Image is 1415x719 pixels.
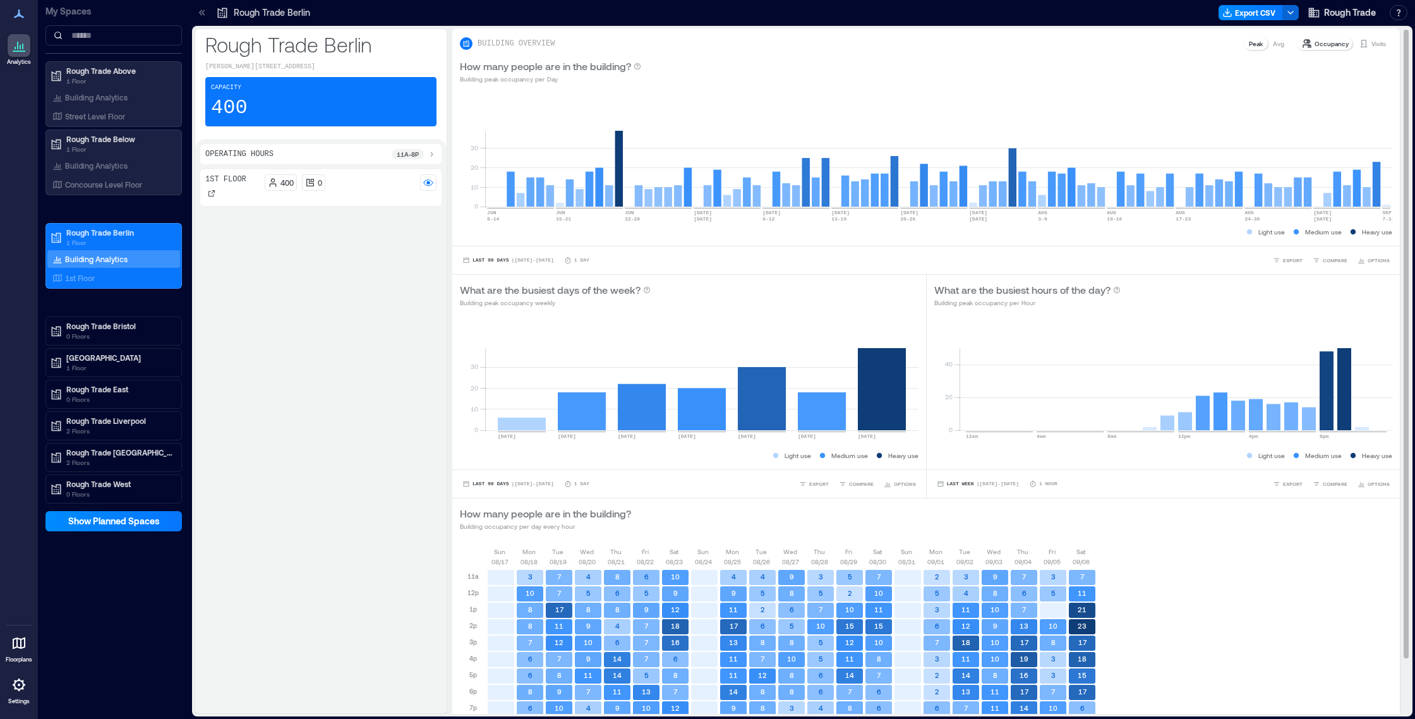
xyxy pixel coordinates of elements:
[1039,480,1057,488] p: 1 Hour
[816,622,825,630] text: 10
[1362,450,1392,461] p: Heavy use
[1355,478,1392,490] button: OPTIONS
[211,95,248,121] p: 400
[460,282,641,298] p: What are the busiest days of the week?
[494,547,505,557] p: Sun
[900,216,915,222] text: 20-26
[615,605,620,613] text: 8
[1049,547,1056,557] p: Fri
[673,655,678,663] text: 6
[555,605,564,613] text: 17
[474,426,478,433] tspan: 0
[618,433,636,439] text: [DATE]
[1051,638,1056,646] text: 8
[848,589,852,597] text: 2
[613,655,622,663] text: 14
[1310,478,1350,490] button: COMPARE
[637,557,654,567] p: 08/22
[1080,572,1085,581] text: 7
[557,655,562,663] text: 7
[487,210,497,215] text: JUN
[469,653,477,663] p: 4p
[987,547,1001,557] p: Wed
[666,557,683,567] p: 08/23
[397,149,419,159] p: 11a - 8p
[644,638,649,646] text: 7
[944,393,952,401] tspan: 20
[831,216,846,222] text: 13-19
[460,521,631,531] p: Building occupancy per day every hour
[881,478,918,490] button: OPTIONS
[1078,589,1087,597] text: 11
[66,384,172,394] p: Rough Trade East
[724,557,741,567] p: 08/25
[491,557,509,567] p: 08/17
[732,589,736,597] text: 9
[644,605,649,613] text: 9
[783,547,797,557] p: Wed
[993,622,997,630] text: 9
[729,655,738,663] text: 11
[1382,216,1394,222] text: 7-13
[961,638,970,646] text: 18
[205,174,246,184] p: 1st Floor
[4,670,34,709] a: Settings
[1258,227,1285,237] p: Light use
[521,557,538,567] p: 08/18
[1015,557,1032,567] p: 09/04
[1305,450,1342,461] p: Medium use
[888,450,918,461] p: Heavy use
[1324,6,1376,19] span: Rough Trade
[66,479,172,489] p: Rough Trade West
[877,655,881,663] text: 8
[1073,557,1090,567] p: 09/06
[845,655,854,663] text: 11
[935,622,939,630] text: 6
[990,605,999,613] text: 10
[782,557,799,567] p: 08/27
[642,547,649,557] p: Fri
[557,589,562,597] text: 7
[761,638,765,646] text: 8
[574,257,589,264] p: 1 Day
[869,557,886,567] p: 08/30
[550,557,567,567] p: 08/19
[948,426,952,433] tspan: 0
[1258,450,1285,461] p: Light use
[785,450,811,461] p: Light use
[961,622,970,630] text: 12
[1020,638,1029,646] text: 17
[678,433,696,439] text: [DATE]
[959,547,970,557] p: Tue
[729,638,738,646] text: 13
[934,282,1111,298] p: What are the busiest hours of the day?
[66,394,172,404] p: 0 Floors
[845,622,854,630] text: 15
[3,30,35,69] a: Analytics
[66,457,172,468] p: 2 Floors
[526,589,534,597] text: 10
[935,638,939,646] text: 7
[1178,433,1190,439] text: 12pm
[586,655,591,663] text: 9
[762,216,774,222] text: 6-12
[873,547,882,557] p: Sat
[726,547,739,557] p: Mon
[471,144,478,152] tspan: 30
[798,433,816,439] text: [DATE]
[1176,210,1185,215] text: AUG
[966,433,978,439] text: 12am
[1107,216,1122,222] text: 10-16
[65,179,142,190] p: Concourse Level Floor
[790,605,794,613] text: 6
[68,515,160,528] span: Show Planned Spaces
[956,557,973,567] p: 09/02
[1076,547,1085,557] p: Sat
[1038,210,1047,215] text: AUG
[836,478,876,490] button: COMPARE
[471,384,478,392] tspan: 20
[809,480,829,488] span: EXPORT
[670,547,678,557] p: Sat
[1022,589,1027,597] text: 6
[555,638,563,646] text: 12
